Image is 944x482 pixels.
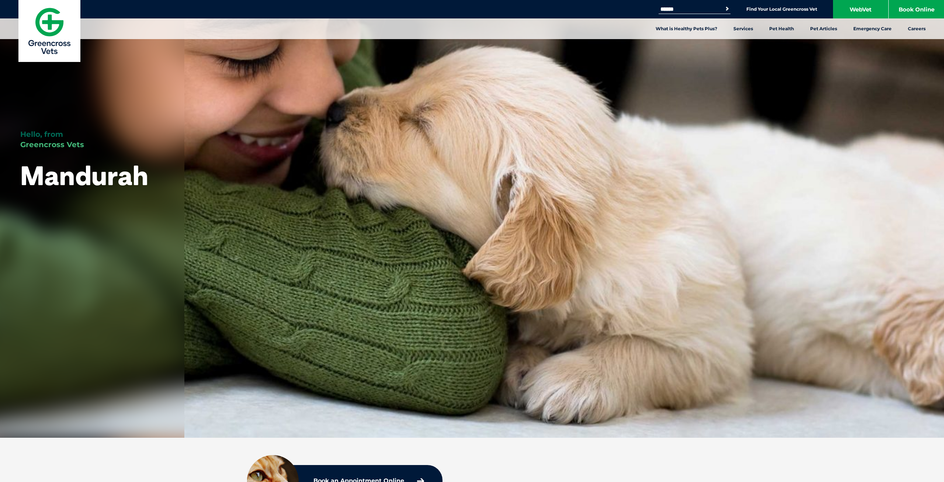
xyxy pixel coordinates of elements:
[20,140,84,149] span: Greencross Vets
[20,161,148,190] h1: Mandurah
[746,6,817,12] a: Find Your Local Greencross Vet
[845,18,900,39] a: Emergency Care
[802,18,845,39] a: Pet Articles
[725,18,761,39] a: Services
[20,130,63,139] span: Hello, from
[761,18,802,39] a: Pet Health
[648,18,725,39] a: What is Healthy Pets Plus?
[900,18,934,39] a: Careers
[723,5,731,13] button: Search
